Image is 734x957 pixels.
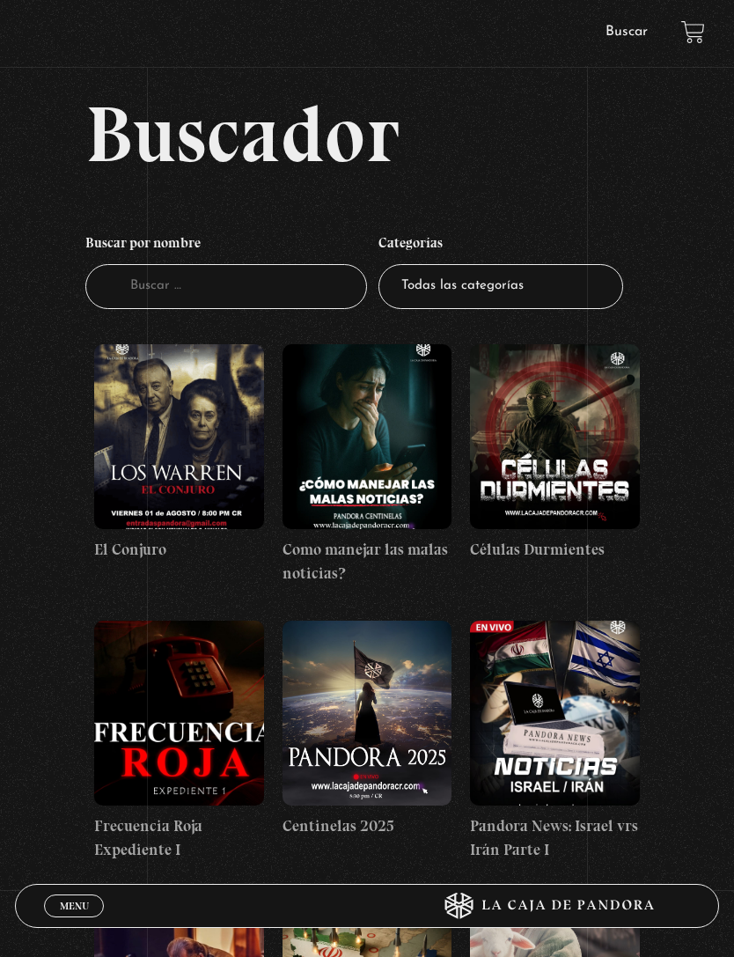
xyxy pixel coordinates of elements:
span: Cerrar [54,916,95,928]
span: Menu [60,901,89,911]
h4: Frecuencia Roja Expediente I [94,814,263,862]
h4: Buscar por nombre [85,226,367,265]
h4: Células Durmientes [470,538,639,562]
a: Como manejar las malas noticias? [283,344,451,585]
a: Centinelas 2025 [283,621,451,838]
h4: Categorías [378,226,623,265]
h4: Pandora News: Israel vrs Irán Parte I [470,814,639,862]
a: Frecuencia Roja Expediente I [94,621,263,862]
a: El Conjuro [94,344,263,562]
a: Células Durmientes [470,344,639,562]
h2: Buscador [85,94,720,173]
a: Buscar [606,25,648,39]
a: View your shopping cart [681,20,705,44]
a: Pandora News: Israel vrs Irán Parte I [470,621,639,862]
h4: El Conjuro [94,538,263,562]
h4: Como manejar las malas noticias? [283,538,451,585]
h4: Centinelas 2025 [283,814,451,838]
